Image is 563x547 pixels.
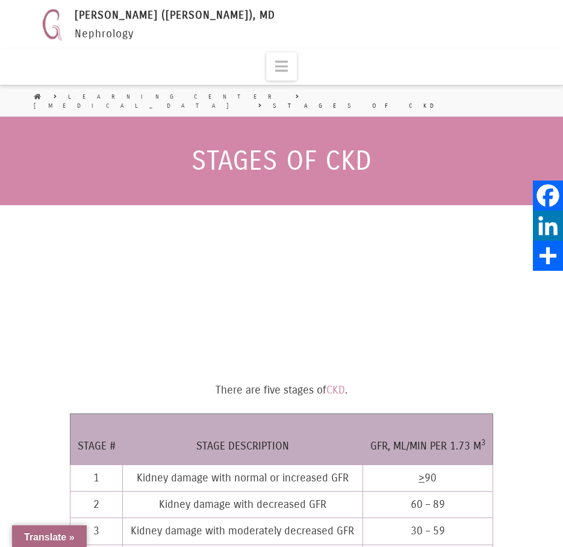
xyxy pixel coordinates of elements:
p: There are five stages of . [70,381,493,400]
sup: 3 [481,438,485,448]
a: Learning Center [68,93,283,101]
td: Kidney damage with decreased GFR [122,492,362,518]
a: [MEDICAL_DATA] [34,102,246,110]
a: Stages of CKD [273,102,444,110]
td: 1 [70,465,123,492]
h6: GFR, mL/min per 1.73 m [369,439,485,454]
span: > [418,471,425,484]
td: 3 [70,518,123,545]
td: 2 [70,492,123,518]
td: Kidney damage with moderately decreased GFR [122,518,362,545]
h6: Stage Description [129,439,356,454]
span: Translate » [24,532,75,542]
td: 60 – 89 [362,492,493,518]
a: LinkedIn [533,211,563,241]
img: Nephrology [40,7,66,43]
td: Kidney damage with normal or increased GFR [122,465,362,492]
a: CKD [326,383,345,397]
div: Nephrology [75,6,275,43]
span: [PERSON_NAME] ([PERSON_NAME]), MD [75,8,275,22]
h6: Stage # [77,439,116,454]
a: Facebook [533,181,563,211]
td: 30 – 59 [362,518,493,545]
td: 90 [362,465,493,492]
